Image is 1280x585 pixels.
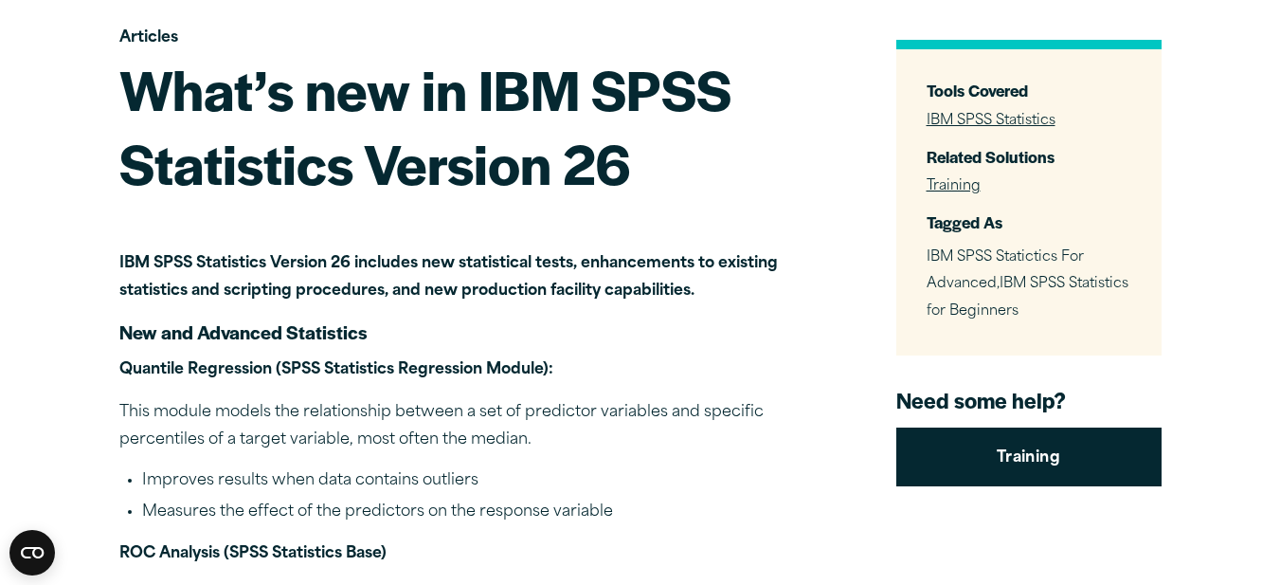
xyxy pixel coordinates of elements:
[119,25,783,52] p: Articles
[927,250,1084,292] span: IBM SPSS Statictics For Advanced
[896,386,1162,414] h4: Need some help?
[119,52,783,199] h1: What’s new in IBM SPSS Statistics Version 26
[927,250,1128,320] span: ,
[927,277,1128,319] span: IBM SPSS Statistics for Beginners
[9,530,55,576] button: Open CMP widget
[927,211,1131,233] h3: Tagged As
[927,146,1131,168] h3: Related Solutions
[142,501,783,525] li: Measures the effect of the predictors on the response variable
[119,362,553,377] strong: Quantile Regression (SPSS Statistics Regression Module):
[119,546,387,561] strong: ROC Analysis (SPSS Statistics Base)
[927,179,981,193] a: Training
[119,399,783,454] p: This module models the relationship between a set of predictor variables and specific percentiles...
[119,319,368,345] strong: New and Advanced Statistics
[142,469,783,494] li: Improves results when data contains outliers
[927,80,1131,101] h3: Tools Covered
[896,428,1162,486] a: Training
[927,114,1055,128] a: IBM SPSS Statistics
[119,256,778,299] strong: IBM SPSS Statistics Version 26 includes new statistical tests, enhancements to existing statistic...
